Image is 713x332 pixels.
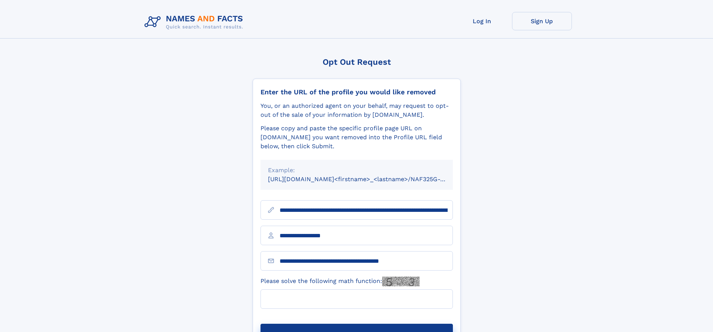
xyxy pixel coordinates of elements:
[260,277,420,286] label: Please solve the following math function:
[452,12,512,30] a: Log In
[260,124,453,151] div: Please copy and paste the specific profile page URL on [DOMAIN_NAME] you want removed into the Pr...
[260,88,453,96] div: Enter the URL of the profile you would like removed
[141,12,249,32] img: Logo Names and Facts
[268,166,445,175] div: Example:
[268,176,467,183] small: [URL][DOMAIN_NAME]<firstname>_<lastname>/NAF325G-xxxxxxxx
[260,101,453,119] div: You, or an authorized agent on your behalf, may request to opt-out of the sale of your informatio...
[253,57,461,67] div: Opt Out Request
[512,12,572,30] a: Sign Up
